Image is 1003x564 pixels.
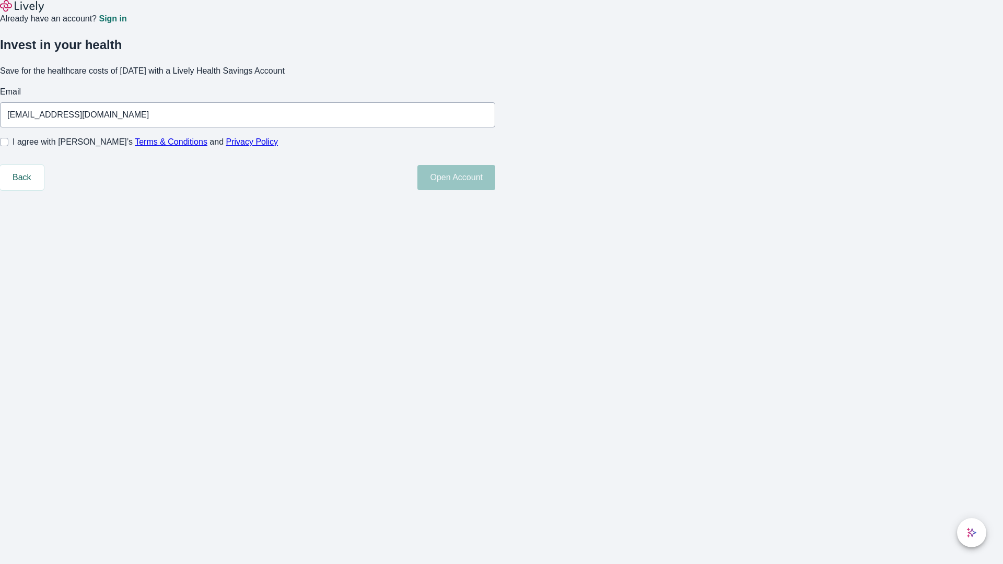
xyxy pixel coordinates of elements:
span: I agree with [PERSON_NAME]’s and [13,136,278,148]
a: Terms & Conditions [135,137,207,146]
a: Sign in [99,15,126,23]
svg: Lively AI Assistant [966,527,977,538]
a: Privacy Policy [226,137,278,146]
button: chat [957,518,986,547]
